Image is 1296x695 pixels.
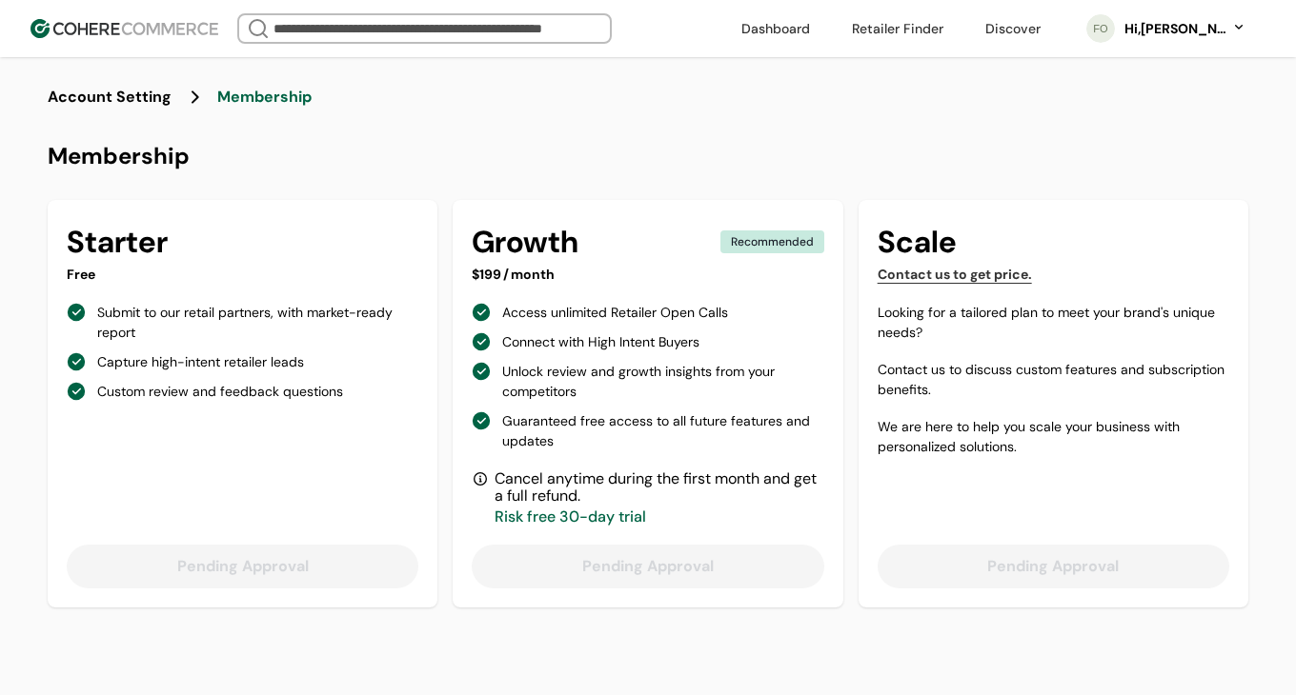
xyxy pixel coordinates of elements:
[48,139,1248,173] h3: Membership
[97,352,304,372] p: Capture high-intent retailer leads
[67,265,418,285] p: Free
[878,303,1229,343] p: Looking for a tailored plan to meet your brand's unique needs?
[48,86,172,109] span: Account Setting
[503,265,509,285] span: /
[472,219,578,265] h2: Growth
[502,303,728,323] p: Access unlimited Retailer Open Calls
[878,417,1229,457] p: We are here to help you scale your business with personalized solutions.
[472,265,501,285] span: $ 199
[97,303,418,343] p: Submit to our retail partners, with market-ready report
[495,470,823,505] p: Cancel anytime during the first month and get a full refund.
[1123,19,1227,39] div: Hi, [PERSON_NAME]
[67,219,168,265] h2: Starter
[502,411,823,451] p: Guaranteed free access to all future features and updates
[878,360,1229,400] p: Contact us to discuss custom features and subscription benefits.
[878,545,1229,588] button: Pending Approval
[502,332,699,352] p: Connect with High Intent Buyers
[502,362,823,402] p: Unlock review and growth insights from your competitors
[878,265,1032,285] a: Contact us to get price.
[97,382,343,402] p: Custom review and feedback questions
[30,19,218,38] img: Cohere Logo
[720,230,824,253] div: Recommended
[1123,19,1246,39] button: Hi,[PERSON_NAME]
[495,508,823,526] p: Risk free 30-day trial
[511,265,555,285] span: month
[217,86,312,109] span: Membership
[67,545,418,588] button: Pending Approval
[878,219,957,265] h2: Scale
[472,545,823,588] button: Pending Approval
